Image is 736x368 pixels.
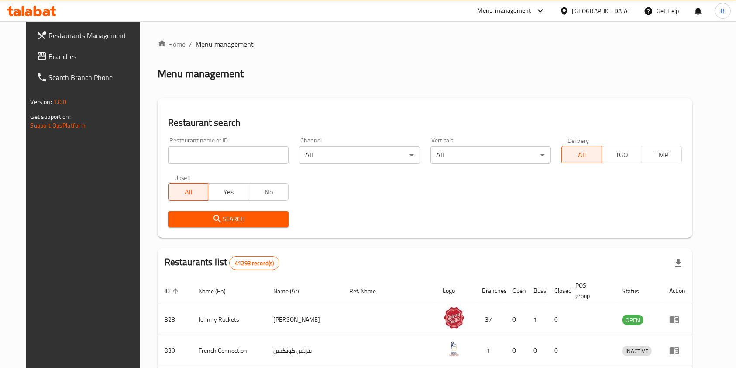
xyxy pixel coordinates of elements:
th: Closed [548,278,569,304]
button: All [168,183,209,201]
button: Yes [208,183,248,201]
span: B [721,6,725,16]
span: All [565,149,598,161]
th: Logo [436,278,475,304]
span: OPEN [622,315,643,325]
span: TGO [605,149,639,161]
h2: Restaurant search [168,116,682,129]
th: Busy [527,278,548,304]
span: Branches [49,51,142,62]
span: Get support on: [31,111,71,122]
label: Delivery [567,137,589,143]
span: ID [165,286,181,296]
span: Status [622,286,650,296]
th: Open [506,278,527,304]
span: Restaurants Management [49,30,142,41]
nav: breadcrumb [158,39,693,49]
span: All [172,186,205,198]
a: Restaurants Management [30,25,149,46]
button: TGO [602,146,642,163]
td: 1 [527,304,548,335]
button: All [561,146,602,163]
div: Export file [668,253,689,274]
td: فرنش كونكشن [266,335,342,366]
label: Upsell [174,174,190,181]
span: Name (Ar) [273,286,310,296]
div: INACTIVE [622,346,652,356]
div: Total records count [229,256,279,270]
span: Version: [31,96,52,108]
li: / [189,39,192,49]
div: Menu [669,345,685,356]
td: 0 [506,304,527,335]
img: Johnny Rockets [443,307,465,329]
td: 1 [475,335,506,366]
td: 0 [506,335,527,366]
div: OPEN [622,315,643,325]
span: Name (En) [199,286,237,296]
span: Yes [212,186,245,198]
a: Home [158,39,186,49]
span: 1.0.0 [53,96,67,108]
a: Branches [30,46,149,67]
img: French Connection [443,338,465,360]
span: INACTIVE [622,346,652,356]
span: No [252,186,285,198]
th: Branches [475,278,506,304]
td: 37 [475,304,506,335]
td: French Connection [192,335,267,366]
h2: Menu management [158,67,244,81]
button: TMP [642,146,682,163]
span: Search Branch Phone [49,72,142,83]
span: POS group [576,280,605,301]
div: Menu-management [478,6,531,16]
div: All [430,146,551,164]
button: Search [168,211,289,227]
h2: Restaurants list [165,256,280,270]
span: TMP [646,149,679,161]
td: [PERSON_NAME] [266,304,342,335]
span: Ref. Name [349,286,387,296]
div: Menu [669,314,685,325]
input: Search for restaurant name or ID.. [168,146,289,164]
td: 330 [158,335,192,366]
span: Search [175,214,282,225]
a: Support.OpsPlatform [31,120,86,131]
td: Johnny Rockets [192,304,267,335]
button: No [248,183,289,201]
div: All [299,146,420,164]
span: 41293 record(s) [230,259,279,267]
td: 0 [527,335,548,366]
th: Action [662,278,692,304]
a: Search Branch Phone [30,67,149,88]
td: 0 [548,335,569,366]
span: Menu management [196,39,254,49]
td: 0 [548,304,569,335]
td: 328 [158,304,192,335]
div: [GEOGRAPHIC_DATA] [572,6,630,16]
